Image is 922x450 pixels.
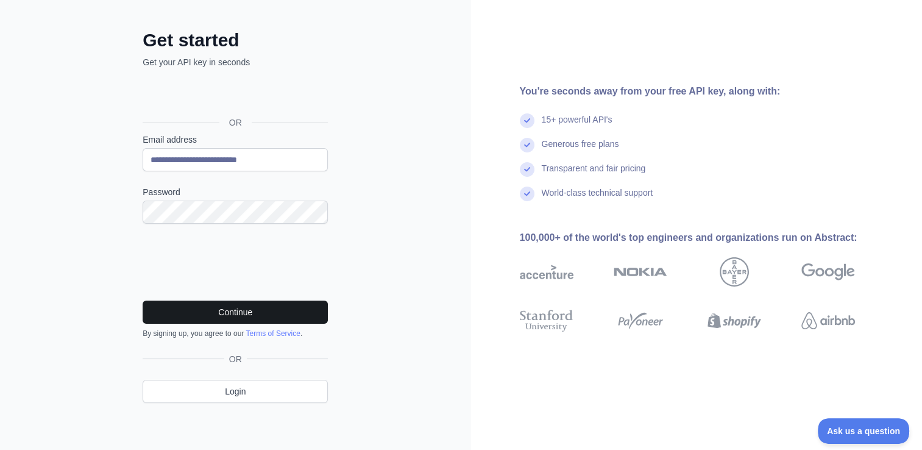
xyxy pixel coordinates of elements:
img: check mark [520,138,534,152]
img: airbnb [801,307,855,334]
img: payoneer [614,307,667,334]
img: accenture [520,257,573,287]
div: World-class technical support [542,187,653,211]
img: bayer [720,257,749,287]
div: 100,000+ of the world's top engineers and organizations run on Abstract: [520,230,894,245]
div: Transparent and fair pricing [542,162,646,187]
iframe: reCAPTCHA [143,238,328,286]
img: check mark [520,187,534,201]
img: nokia [614,257,667,287]
span: OR [219,116,252,129]
img: shopify [707,307,761,334]
img: google [801,257,855,287]
label: Email address [143,134,328,146]
a: Login [143,380,328,403]
iframe: Toggle Customer Support [818,418,910,444]
h2: Get started [143,29,328,51]
a: Terms of Service [246,329,300,338]
span: OR [224,353,247,365]
img: stanford university [520,307,573,334]
p: Get your API key in seconds [143,56,328,68]
label: Password [143,186,328,198]
div: You're seconds away from your free API key, along with: [520,84,894,99]
button: Continue [143,301,328,324]
iframe: Sign in with Google Button [137,82,332,109]
img: check mark [520,113,534,128]
div: Generous free plans [542,138,619,162]
div: By signing up, you agree to our . [143,329,328,338]
img: check mark [520,162,534,177]
div: 15+ powerful API's [542,113,612,138]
